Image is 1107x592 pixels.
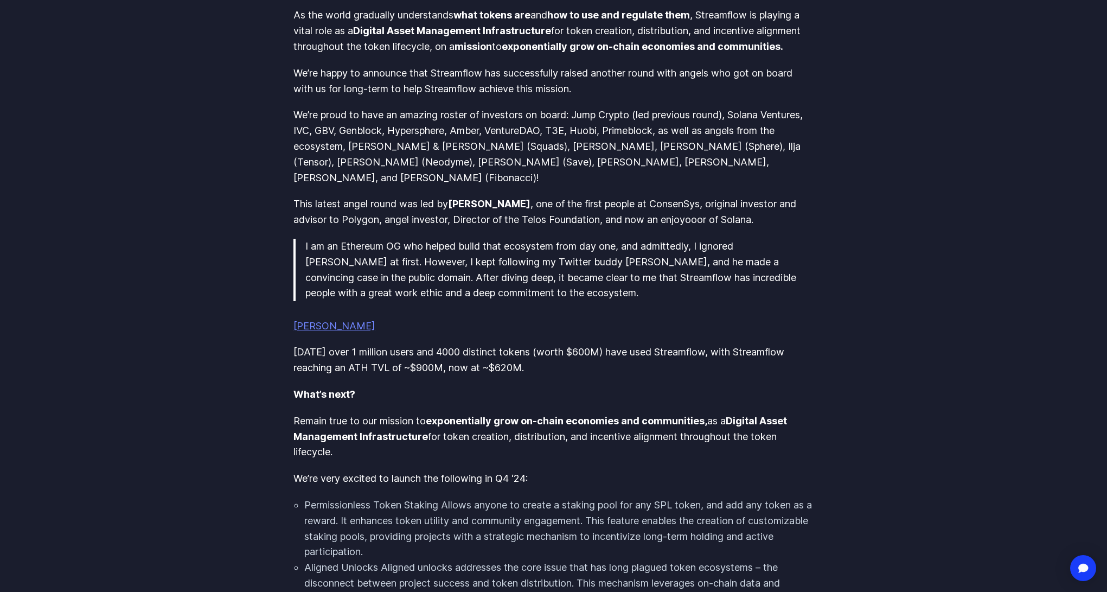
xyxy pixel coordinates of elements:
[293,320,375,332] a: [PERSON_NAME]
[426,415,707,427] strong: exponentially grow on-chain economies and communities,
[293,389,355,400] strong: What’s next?
[293,66,814,97] p: We’re happy to announce that Streamflow has successfully raised another round with angels who got...
[293,345,814,376] p: [DATE] over 1 million users and 4000 distinct tokens (worth $600M) have used Streamflow, with Str...
[293,415,787,442] strong: Digital Asset Management Infrastructure
[304,498,814,560] li: Permissionless Token Staking Allows anyone to create a staking pool for any SPL token, and add an...
[293,471,814,487] p: We’re very excited to launch the following in Q4 ‘24:
[453,9,530,21] strong: what tokens are
[353,25,551,36] strong: Digital Asset Management Infrastructure
[293,107,814,186] p: We’re proud to have an amazing roster of investors on board: Jump Crypto (led previous round), So...
[293,196,814,228] p: This latest angel round was led by , one of the first people at ConsenSys, original investor and ...
[1070,555,1096,581] div: Open Intercom Messenger
[293,8,814,54] p: As the world gradually understands and , Streamflow is playing a vital role as a for token creati...
[305,239,814,301] p: I am an Ethereum OG who helped build that ecosystem from day one, and admittedly, I ignored [PERS...
[448,198,530,209] strong: [PERSON_NAME]
[502,41,783,52] strong: exponentially grow on-chain economies and communities.
[455,41,492,52] strong: mission
[547,9,690,21] strong: how to use and regulate them
[293,413,814,460] p: Remain true to our mission to as a for token creation, distribution, and incentive alignment thro...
